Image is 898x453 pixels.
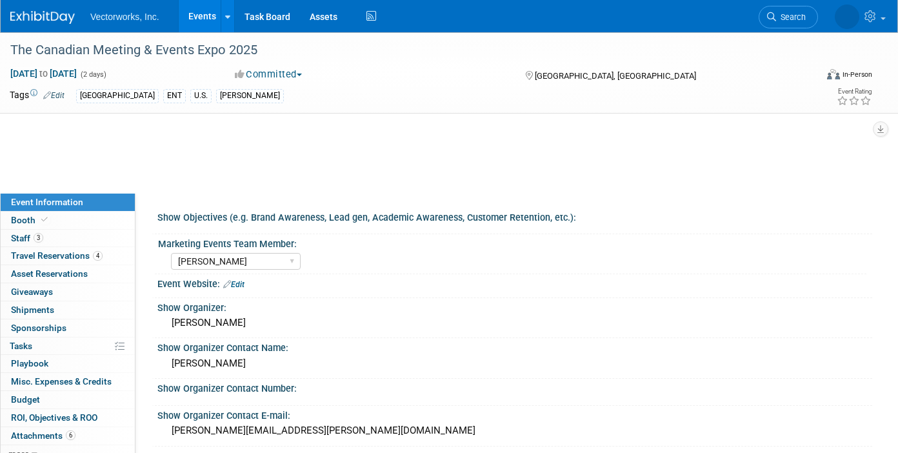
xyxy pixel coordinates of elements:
[1,212,135,229] a: Booth
[1,194,135,211] a: Event Information
[43,91,65,100] a: Edit
[1,247,135,265] a: Travel Reservations4
[1,373,135,390] a: Misc. Expenses & Credits
[827,69,840,79] img: Format-Inperson.png
[11,323,66,333] span: Sponsorships
[167,421,863,441] div: [PERSON_NAME][EMAIL_ADDRESS][PERSON_NAME][DOMAIN_NAME]
[1,283,135,301] a: Giveaways
[41,216,48,223] i: Booth reservation complete
[66,430,75,440] span: 6
[157,338,872,354] div: Show Organizer Contact Name:
[11,287,53,297] span: Giveaways
[1,355,135,372] a: Playbook
[837,88,872,95] div: Event Rating
[11,268,88,279] span: Asset Reservations
[1,301,135,319] a: Shipments
[535,71,696,81] span: [GEOGRAPHIC_DATA], [GEOGRAPHIC_DATA]
[1,319,135,337] a: Sponsorships
[157,406,872,422] div: Show Organizer Contact E-mail:
[93,251,103,261] span: 4
[1,230,135,247] a: Staff3
[11,376,112,387] span: Misc. Expenses & Credits
[835,5,859,29] img: Tania Arabian
[1,427,135,445] a: Attachments6
[79,70,106,79] span: (2 days)
[6,39,799,62] div: The Canadian Meeting & Events Expo 2025
[11,412,97,423] span: ROI, Objectives & ROO
[190,89,212,103] div: U.S.
[223,280,244,289] a: Edit
[11,430,75,441] span: Attachments
[1,409,135,427] a: ROI, Objectives & ROO
[1,337,135,355] a: Tasks
[216,89,284,103] div: [PERSON_NAME]
[90,12,159,22] span: Vectorworks, Inc.
[744,67,872,86] div: Event Format
[157,298,872,314] div: Show Organizer:
[163,89,186,103] div: ENT
[1,265,135,283] a: Asset Reservations
[158,234,866,250] div: Marketing Events Team Member:
[157,274,872,291] div: Event Website:
[10,88,65,103] td: Tags
[157,208,872,224] div: Show Objectives (e.g. Brand Awareness, Lead gen, Academic Awareness, Customer Retention, etc.):
[157,379,872,395] div: Show Organizer Contact Number:
[11,394,40,405] span: Budget
[842,70,872,79] div: In-Person
[11,197,83,207] span: Event Information
[11,250,103,261] span: Travel Reservations
[230,68,307,81] button: Committed
[11,305,54,315] span: Shipments
[10,11,75,24] img: ExhibitDay
[167,313,863,333] div: [PERSON_NAME]
[167,354,863,374] div: [PERSON_NAME]
[759,6,818,28] a: Search
[11,215,50,225] span: Booth
[776,12,806,22] span: Search
[76,89,159,103] div: [GEOGRAPHIC_DATA]
[37,68,50,79] span: to
[11,358,48,368] span: Playbook
[1,391,135,408] a: Budget
[34,233,43,243] span: 3
[11,233,43,243] span: Staff
[10,68,77,79] span: [DATE] [DATE]
[10,341,32,351] span: Tasks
